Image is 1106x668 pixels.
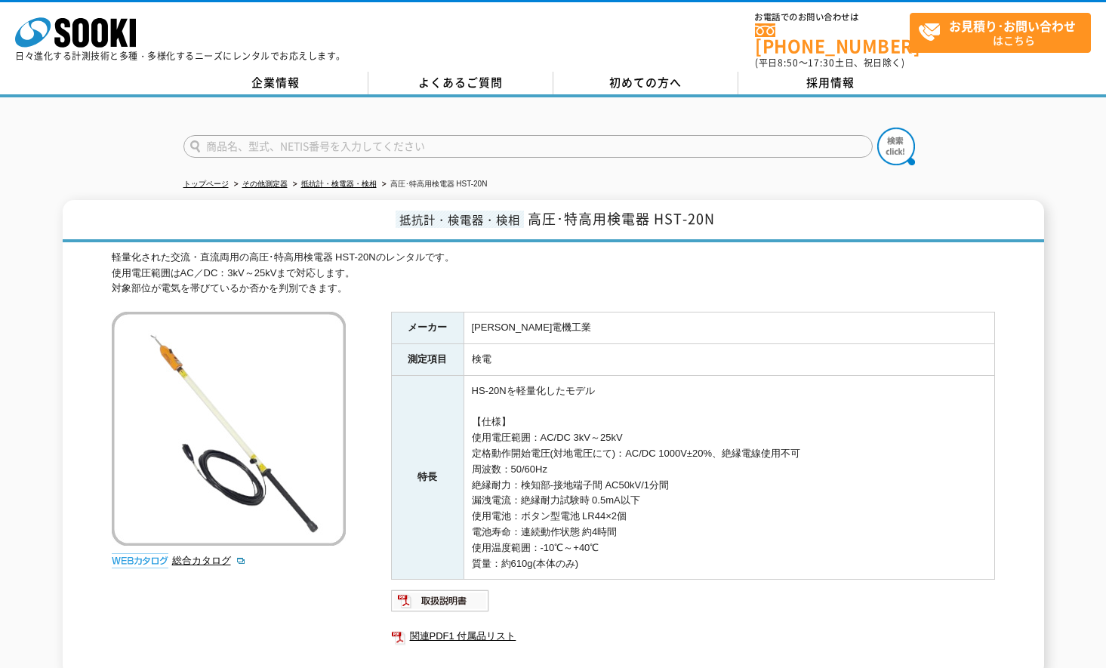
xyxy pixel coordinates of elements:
td: 検電 [464,344,994,376]
td: [PERSON_NAME]電機工業 [464,312,994,344]
th: 特長 [391,375,464,580]
span: 初めての方へ [609,74,682,91]
span: 8:50 [778,56,799,69]
span: 17:30 [808,56,835,69]
th: 測定項目 [391,344,464,376]
img: webカタログ [112,553,168,568]
a: トップページ [183,180,229,188]
a: お見積り･お問い合わせはこちら [910,13,1091,53]
span: (平日 ～ 土日、祝日除く) [755,56,904,69]
span: 高圧･特高用検電器 HST-20N [528,208,715,229]
a: [PHONE_NUMBER] [755,23,910,54]
img: 高圧･特高用検電器 HST-20N [112,312,346,546]
a: 初めての方へ [553,72,738,94]
a: 企業情報 [183,72,368,94]
img: btn_search.png [877,128,915,165]
li: 高圧･特高用検電器 HST-20N [379,177,488,192]
th: メーカー [391,312,464,344]
strong: お見積り･お問い合わせ [949,17,1076,35]
td: HS-20Nを軽量化したモデル 【仕様】 使用電圧範囲：AC/DC 3kV～25kV 定格動作開始電圧(対地電圧にて)：AC/DC 1000V±20%、絶縁電線使用不可 周波数：50/60Hz ... [464,375,994,580]
a: 総合カタログ [172,555,246,566]
a: よくあるご質問 [368,72,553,94]
span: 抵抗計・検電器・検相 [396,211,524,228]
div: 軽量化された交流・直流両用の高圧･特高用検電器 HST-20Nのレンタルです。 使用電圧範囲はAC／DC：3kV～25kVまで対応します。 対象部位が電気を帯びているか否かを判別できます。 [112,250,995,297]
span: はこちら [918,14,1090,51]
span: お電話でのお問い合わせは [755,13,910,22]
a: 採用情報 [738,72,923,94]
input: 商品名、型式、NETIS番号を入力してください [183,135,873,158]
img: 取扱説明書 [391,589,490,613]
a: 関連PDF1 付属品リスト [391,626,995,646]
a: その他測定器 [242,180,288,188]
a: 取扱説明書 [391,599,490,611]
a: 抵抗計・検電器・検相 [301,180,377,188]
p: 日々進化する計測技術と多種・多様化するニーズにレンタルでお応えします。 [15,51,346,60]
